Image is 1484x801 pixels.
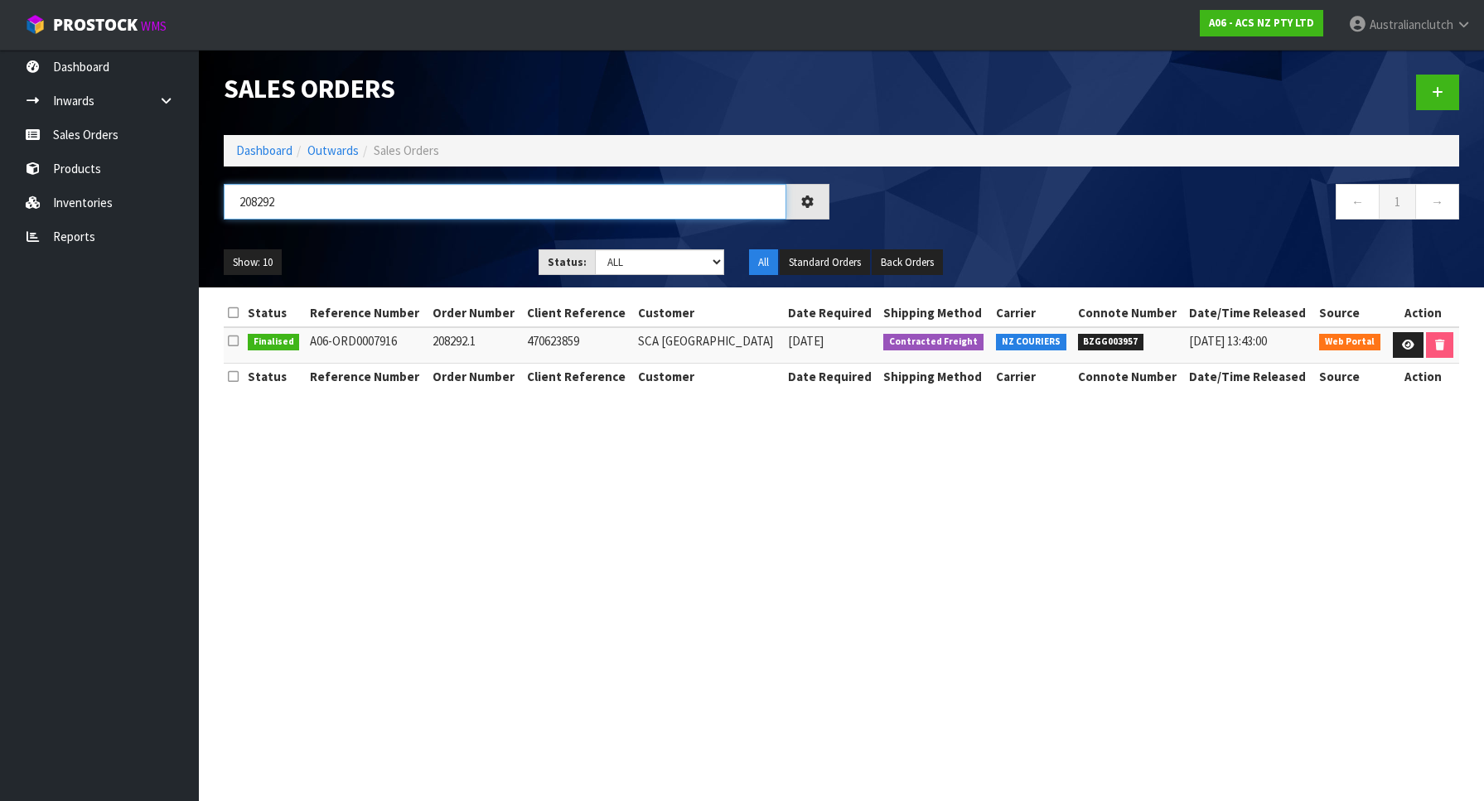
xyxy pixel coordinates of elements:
span: ProStock [53,14,138,36]
th: Source [1315,363,1387,389]
th: Carrier [992,363,1073,389]
th: Carrier [992,300,1073,326]
span: Australianclutch [1370,17,1453,32]
span: NZ COURIERS [996,334,1066,350]
th: Order Number [428,363,523,389]
th: Action [1387,363,1459,389]
strong: A06 - ACS NZ PTY LTD [1209,16,1314,30]
span: Finalised [248,334,300,350]
a: → [1415,184,1459,220]
th: Action [1387,300,1459,326]
button: All [749,249,778,276]
th: Reference Number [306,300,428,326]
th: Customer [634,300,783,326]
a: 1 [1379,184,1416,220]
button: Back Orders [872,249,943,276]
nav: Page navigation [854,184,1460,224]
a: ← [1336,184,1380,220]
td: SCA [GEOGRAPHIC_DATA] [634,327,783,363]
th: Date Required [784,300,880,326]
h1: Sales Orders [224,75,829,104]
th: Reference Number [306,363,428,389]
th: Date/Time Released [1185,300,1315,326]
span: BZGG003957 [1078,334,1144,350]
th: Customer [634,363,783,389]
th: Status [244,363,307,389]
th: Order Number [428,300,523,326]
button: Standard Orders [780,249,870,276]
small: WMS [141,18,167,34]
a: Dashboard [236,142,292,158]
th: Connote Number [1074,300,1185,326]
th: Source [1315,300,1387,326]
td: 208292.1 [428,327,523,363]
th: Status [244,300,307,326]
strong: Status: [548,255,587,269]
button: Show: 10 [224,249,282,276]
img: cube-alt.png [25,14,46,35]
td: 470623859 [523,327,634,363]
th: Connote Number [1074,363,1185,389]
input: Search sales orders [224,184,786,220]
th: Date/Time Released [1185,363,1315,389]
a: Outwards [307,142,359,158]
th: Client Reference [523,363,634,389]
span: Contracted Freight [883,334,984,350]
th: Date Required [784,363,880,389]
span: [DATE] 13:43:00 [1189,333,1267,349]
td: A06-ORD0007916 [306,327,428,363]
th: Shipping Method [879,300,992,326]
span: Web Portal [1319,334,1380,350]
span: Sales Orders [374,142,439,158]
th: Shipping Method [879,363,992,389]
th: Client Reference [523,300,634,326]
span: [DATE] [788,333,824,349]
